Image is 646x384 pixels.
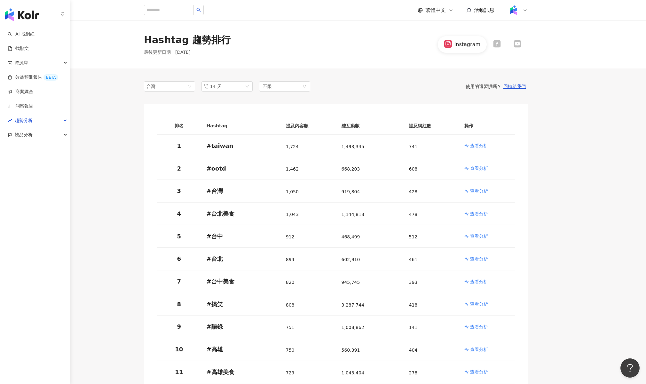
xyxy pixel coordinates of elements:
span: 1,493,345 [342,144,364,149]
span: 1,043 [286,212,299,217]
div: 使用的還習慣嗎？ [310,84,528,89]
p: 11 [162,368,196,376]
a: 找貼文 [8,45,29,52]
a: 效益預測報告BETA [8,74,58,81]
span: 1,724 [286,144,299,149]
a: 查看分析 [464,233,510,239]
span: 428 [409,189,418,194]
a: 查看分析 [464,346,510,353]
span: 趨勢分析 [15,113,33,128]
a: 查看分析 [464,301,510,307]
p: # 高雄美食 [207,368,276,376]
span: 404 [409,348,418,353]
span: 278 [409,370,418,375]
span: 912 [286,234,295,239]
span: 461 [409,257,418,262]
th: 提及內容數 [281,117,336,135]
th: 提及網紅數 [404,117,459,135]
span: 近 14 天 [204,84,222,89]
span: 478 [409,212,418,217]
span: 729 [286,370,295,375]
a: 洞察報告 [8,103,33,109]
p: 4 [162,210,196,218]
a: 商案媒合 [8,89,33,95]
p: 查看分析 [470,346,488,353]
th: 排名 [157,117,201,135]
span: rise [8,118,12,123]
span: 競品分析 [15,128,33,142]
span: 468,499 [342,234,360,239]
p: 查看分析 [470,324,488,330]
span: 741 [409,144,418,149]
p: 7 [162,277,196,285]
p: 8 [162,300,196,308]
span: 393 [409,280,418,285]
span: 602,910 [342,257,360,262]
p: 5 [162,232,196,240]
span: 1,008,862 [342,325,364,330]
a: 查看分析 [464,211,510,217]
span: 560,391 [342,348,360,353]
span: 668,203 [342,166,360,172]
span: 750 [286,348,295,353]
div: Instagram [454,41,480,48]
span: 繁體中文 [425,7,446,14]
p: # ootd [207,164,276,172]
p: # taiwan [207,142,276,150]
span: 512 [409,234,418,239]
button: 回饋給我們 [501,84,528,89]
span: 資源庫 [15,56,28,70]
span: 751 [286,325,295,330]
a: 查看分析 [464,324,510,330]
p: # 台灣 [207,187,276,195]
span: 418 [409,302,418,308]
p: # 台中 [207,232,276,240]
p: # 語錄 [207,323,276,331]
p: 查看分析 [470,301,488,307]
div: 台灣 [146,82,167,91]
span: 活動訊息 [474,7,494,13]
span: 945,745 [342,280,360,285]
p: # 台中美食 [207,277,276,285]
th: 操作 [459,117,515,135]
span: 141 [409,325,418,330]
a: 查看分析 [464,165,510,172]
span: 608 [409,166,418,172]
p: 查看分析 [470,211,488,217]
span: 1,462 [286,166,299,172]
a: 查看分析 [464,369,510,375]
a: 查看分析 [464,188,510,194]
p: # 台北 [207,255,276,263]
span: 894 [286,257,295,262]
a: searchAI 找網紅 [8,31,35,37]
span: search [196,8,201,12]
p: 1 [162,142,196,150]
a: 查看分析 [464,278,510,285]
p: 查看分析 [470,369,488,375]
span: 808 [286,302,295,308]
p: 10 [162,345,196,353]
p: 9 [162,323,196,331]
img: Kolr%20app%20icon%20%281%29.png [508,4,520,16]
p: 查看分析 [470,278,488,285]
span: down [303,84,306,88]
p: 查看分析 [470,142,488,149]
th: Hashtag [201,117,281,135]
span: 919,804 [342,189,360,194]
span: 1,050 [286,189,299,194]
p: 2 [162,164,196,172]
p: 查看分析 [470,233,488,239]
th: 總互動數 [336,117,404,135]
span: 820 [286,280,295,285]
span: 3,287,744 [342,302,364,308]
p: # 高雄 [207,345,276,353]
p: 最後更新日期 ： [DATE] [144,49,231,56]
p: # 搞笑 [207,300,276,308]
p: 查看分析 [470,188,488,194]
span: 1,144,813 [342,212,364,217]
p: 3 [162,187,196,195]
p: 查看分析 [470,165,488,172]
p: 6 [162,255,196,263]
a: 查看分析 [464,142,510,149]
span: 1,043,404 [342,370,364,375]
